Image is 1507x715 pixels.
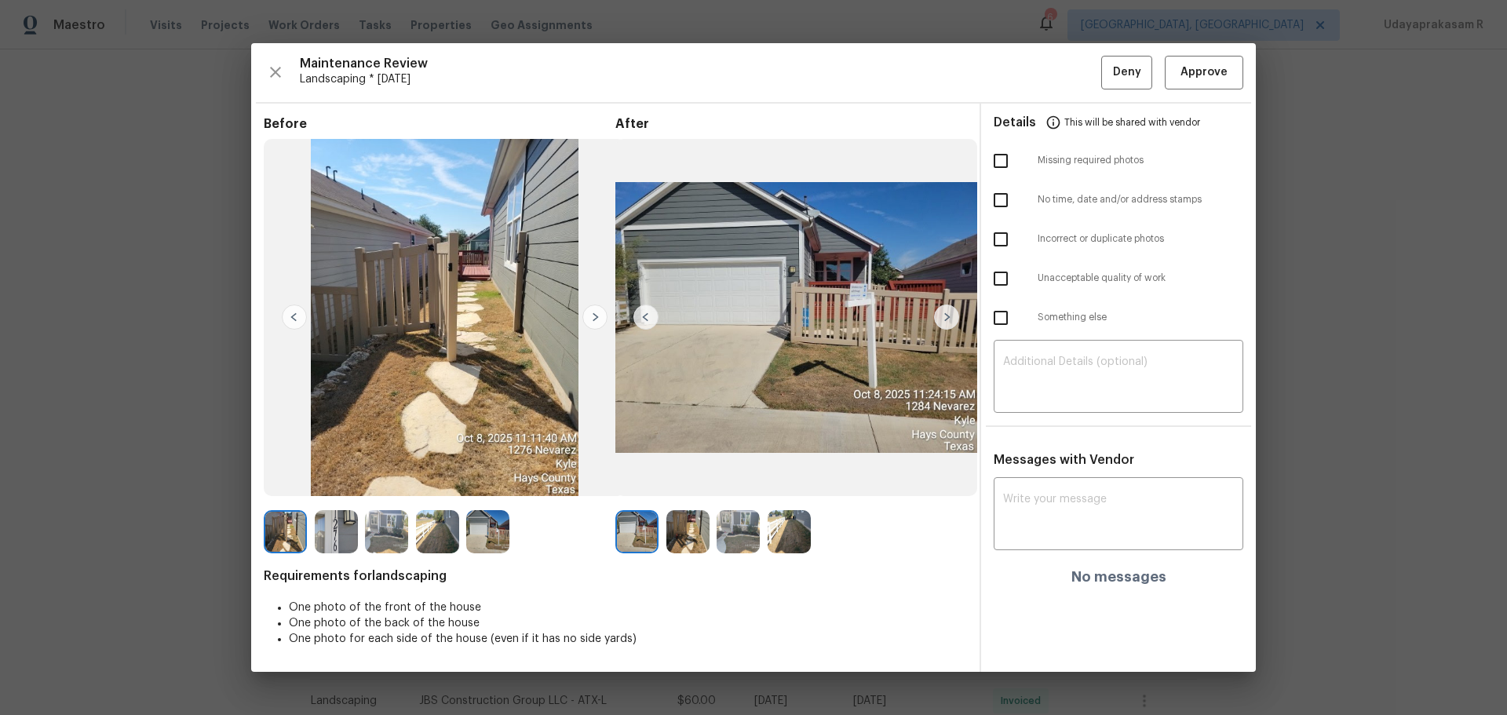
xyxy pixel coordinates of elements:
[1064,104,1200,141] span: This will be shared with vendor
[289,631,967,647] li: One photo for each side of the house (even if it has no side yards)
[633,305,659,330] img: left-chevron-button-url
[981,220,1256,259] div: Incorrect or duplicate photos
[1165,56,1243,89] button: Approve
[300,56,1101,71] span: Maintenance Review
[582,305,608,330] img: right-chevron-button-url
[1113,63,1141,82] span: Deny
[1038,272,1243,285] span: Unacceptable quality of work
[981,181,1256,220] div: No time, date and/or address stamps
[1038,311,1243,324] span: Something else
[264,116,615,132] span: Before
[934,305,959,330] img: right-chevron-button-url
[282,305,307,330] img: left-chevron-button-url
[981,298,1256,337] div: Something else
[1038,193,1243,206] span: No time, date and/or address stamps
[1180,63,1228,82] span: Approve
[981,259,1256,298] div: Unacceptable quality of work
[994,454,1134,466] span: Messages with Vendor
[1038,154,1243,167] span: Missing required photos
[264,568,967,584] span: Requirements for landscaping
[1101,56,1152,89] button: Deny
[994,104,1036,141] span: Details
[1038,232,1243,246] span: Incorrect or duplicate photos
[615,116,967,132] span: After
[981,141,1256,181] div: Missing required photos
[300,71,1101,87] span: Landscaping * [DATE]
[289,615,967,631] li: One photo of the back of the house
[1071,569,1166,585] h4: No messages
[289,600,967,615] li: One photo of the front of the house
